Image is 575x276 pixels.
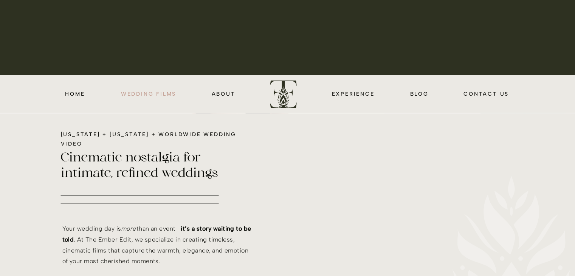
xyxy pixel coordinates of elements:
[120,89,178,98] a: wedding films
[61,130,256,149] h1: [US_STATE] + [US_STATE] + Worldwide Wedding Video
[330,89,376,98] a: EXPERIENCE
[61,151,251,185] h2: Cinematic nostalgia for intimate, refined weddings
[62,225,251,243] b: it’s a story waiting to be told
[211,89,236,98] a: about
[463,89,510,98] a: CONTACT us
[64,89,86,98] a: HOME
[410,89,429,98] a: blog
[121,225,136,232] i: more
